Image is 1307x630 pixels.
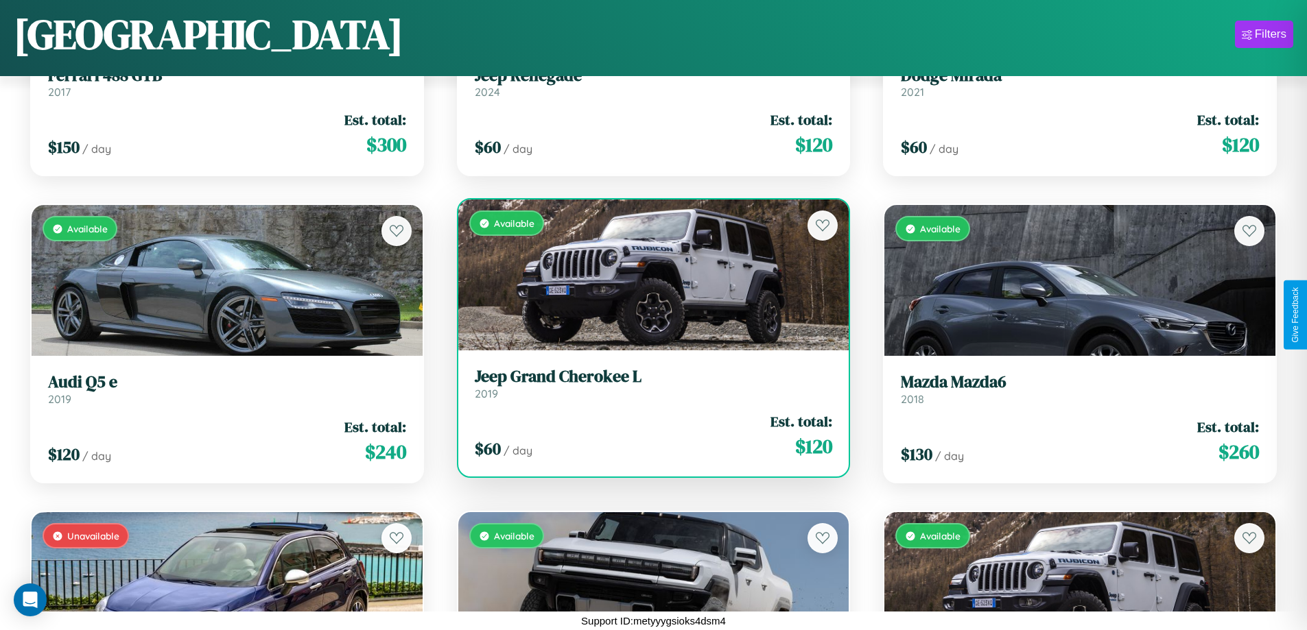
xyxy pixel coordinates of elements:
a: Audi Q5 e2019 [48,372,406,406]
span: $ 150 [48,136,80,158]
a: Dodge Mirada2021 [901,66,1259,99]
h3: Mazda Mazda6 [901,372,1259,392]
span: Est. total: [770,411,832,431]
span: 2017 [48,85,71,99]
span: $ 130 [901,443,932,465]
a: Mazda Mazda62018 [901,372,1259,406]
span: $ 60 [475,136,501,158]
a: Jeep Grand Cherokee L2019 [475,367,833,400]
a: Ferrari 488 GTB2017 [48,66,406,99]
span: 2018 [901,392,924,406]
span: $ 60 [475,437,501,460]
h3: Audi Q5 e [48,372,406,392]
span: 2019 [48,392,71,406]
span: 2024 [475,85,500,99]
span: / day [504,444,532,457]
span: / day [504,142,532,156]
span: / day [82,449,111,463]
span: $ 120 [795,131,832,158]
p: Support ID: metyyygsioks4dsm4 [581,611,726,630]
div: Filters [1255,27,1286,41]
span: Est. total: [1197,110,1259,130]
span: $ 260 [1218,438,1259,465]
span: $ 300 [366,131,406,158]
span: Est. total: [770,110,832,130]
span: Available [920,530,961,542]
span: 2021 [901,85,924,99]
span: / day [82,142,111,156]
span: $ 120 [795,433,832,460]
span: 2019 [475,387,498,400]
span: $ 120 [1222,131,1259,158]
span: Est. total: [344,110,406,130]
span: Available [494,530,534,542]
span: Est. total: [1197,417,1259,437]
span: Est. total: [344,417,406,437]
span: Available [920,223,961,234]
h3: Jeep Grand Cherokee L [475,367,833,387]
div: Give Feedback [1291,287,1300,343]
span: $ 120 [48,443,80,465]
span: / day [930,142,958,156]
button: Filters [1235,21,1293,48]
h1: [GEOGRAPHIC_DATA] [14,6,403,62]
div: Open Intercom Messenger [14,583,47,616]
span: Available [494,217,534,229]
span: $ 240 [365,438,406,465]
a: Jeep Renegade2024 [475,66,833,99]
span: / day [935,449,964,463]
span: Available [67,223,108,234]
span: Unavailable [67,530,119,542]
span: $ 60 [901,136,927,158]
